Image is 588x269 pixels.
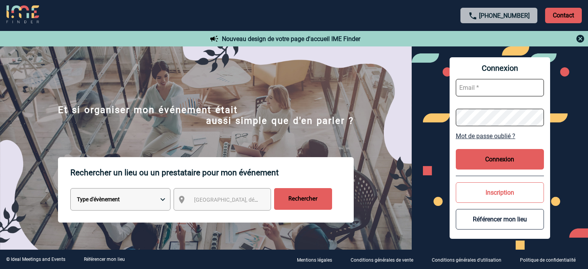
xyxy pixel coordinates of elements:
[456,209,544,230] button: Référencer mon lieu
[6,257,65,262] div: © Ideal Meetings and Events
[426,256,514,263] a: Conditions générales d'utilisation
[545,8,582,23] p: Contact
[520,257,576,263] p: Politique de confidentialité
[297,257,332,263] p: Mentions légales
[291,256,344,263] a: Mentions légales
[274,188,332,210] input: Rechercher
[456,79,544,96] input: Email *
[351,257,413,263] p: Conditions générales de vente
[456,63,544,73] span: Connexion
[468,11,477,21] img: call-24-px.png
[456,132,544,140] a: Mot de passe oublié ?
[70,157,354,188] p: Rechercher un lieu ou un prestataire pour mon événement
[84,257,125,262] a: Référencer mon lieu
[514,256,588,263] a: Politique de confidentialité
[344,256,426,263] a: Conditions générales de vente
[432,257,501,263] p: Conditions générales d'utilisation
[194,197,302,203] span: [GEOGRAPHIC_DATA], département, région...
[456,149,544,170] button: Connexion
[479,12,530,19] a: [PHONE_NUMBER]
[456,182,544,203] button: Inscription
